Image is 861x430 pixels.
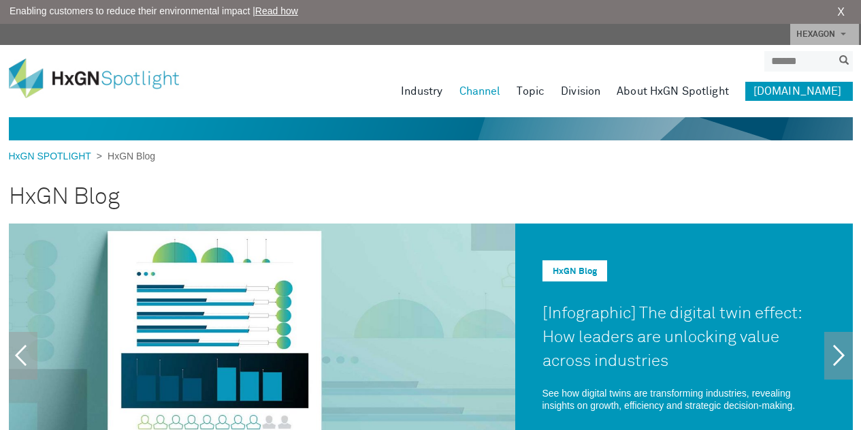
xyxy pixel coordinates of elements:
[542,387,826,412] p: See how digital twins are transforming industries, revealing insights on growth, efficiency and s...
[10,4,298,18] span: Enabling customers to reduce their environmental impact |
[745,82,853,101] a: [DOMAIN_NAME]
[542,305,801,369] a: [Infographic] The digital twin effect: How leaders are unlocking value across industries
[790,24,859,45] a: HEXAGON
[9,59,199,98] img: HxGN Spotlight
[9,174,853,220] h2: HxGN Blog
[517,82,545,101] a: Topic
[617,82,729,101] a: About HxGN Spotlight
[837,4,845,20] a: X
[102,151,155,162] span: HxGN Blog
[255,5,298,16] a: Read how
[561,82,600,101] a: Division
[401,82,443,101] a: Industry
[9,149,156,164] div: >
[553,267,597,276] a: HxGN Blog
[459,82,501,101] a: Channel
[9,332,37,380] a: Previous
[9,151,97,162] a: HxGN SPOTLIGHT
[824,332,853,380] a: Next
